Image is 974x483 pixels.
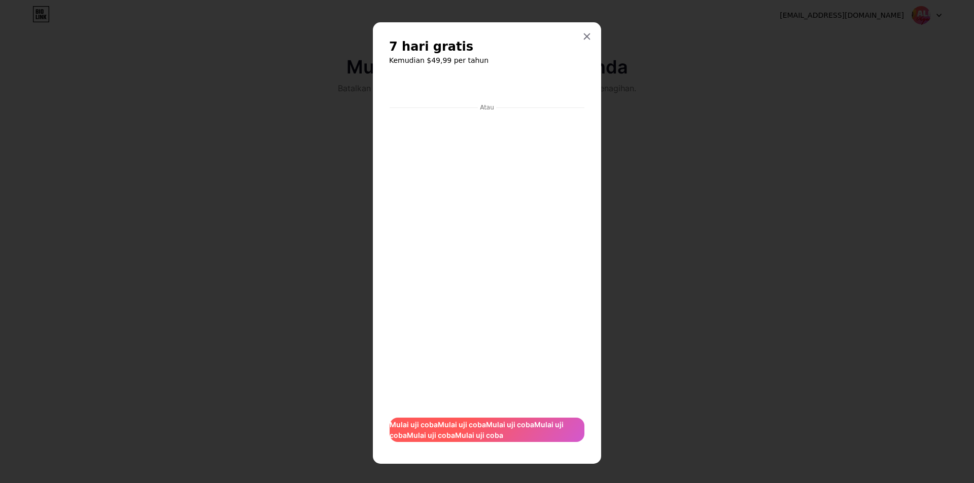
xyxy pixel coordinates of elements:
font: Atau [480,104,494,111]
font: Mulai uji coba [407,431,455,439]
font: 7 hari gratis [389,40,473,54]
font: Mulai uji coba [455,431,503,439]
font: Mulai uji coba [438,420,486,429]
iframe: Bingkai input pembayaran aman [388,113,586,407]
font: Mulai uji coba [390,420,438,429]
font: Mulai uji coba [486,420,534,429]
font: Kemudian $49,99 per tahun [389,56,489,64]
iframe: Bingkai tombol pembayaran aman [390,76,584,100]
